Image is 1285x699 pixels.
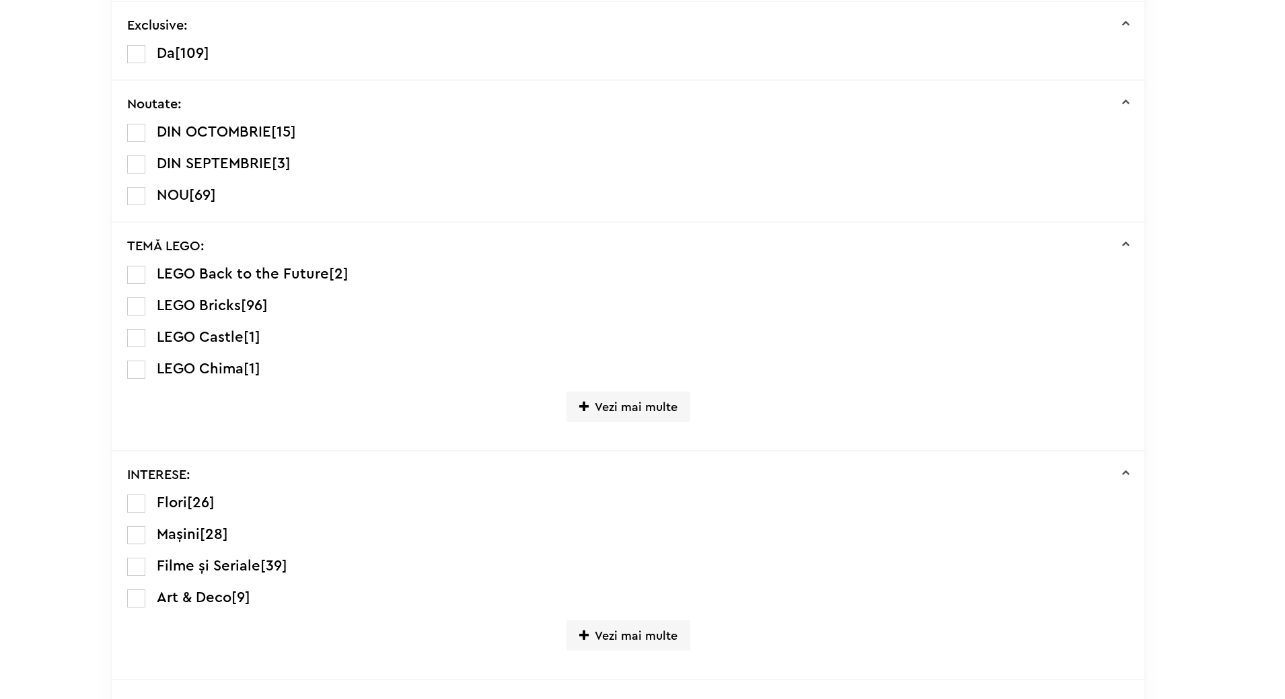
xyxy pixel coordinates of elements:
[157,266,329,281] span: LEGO Back to the Future
[157,590,231,605] span: Art & Deco
[127,19,188,32] p: Exclusive:
[231,590,250,605] span: [9]
[271,124,296,139] span: [15]
[244,330,260,344] span: [1]
[157,558,260,573] span: Filme și Seriale
[272,156,291,171] span: [3]
[175,46,209,61] span: [109]
[189,188,216,203] span: [69]
[244,361,260,376] span: [1]
[127,468,190,482] p: INTERESE:
[200,527,228,542] span: [28]
[241,298,268,313] span: [96]
[157,330,244,344] span: LEGO Castle
[157,188,189,203] span: NOU
[260,558,287,573] span: [39]
[187,495,215,510] span: [26]
[127,98,182,111] p: Noutate:
[157,156,272,171] span: DIN SEPTEMBRIE
[566,620,690,651] span: Vezi mai multe
[157,361,244,376] span: LEGO Chima
[157,46,175,61] span: Da
[157,495,187,510] span: Flori
[157,527,200,542] span: Mașini
[329,266,348,281] span: [2]
[127,240,205,253] p: TEMĂ LEGO:
[157,124,271,139] span: DIN OCTOMBRIE
[157,298,241,313] span: LEGO Bricks
[566,392,690,422] span: Vezi mai multe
